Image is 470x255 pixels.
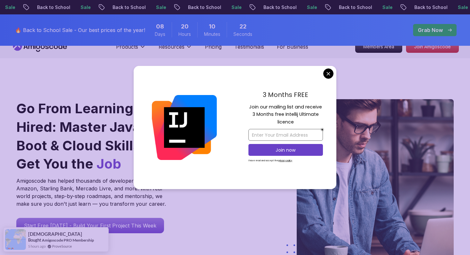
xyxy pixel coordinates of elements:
[116,43,138,51] p: Products
[209,22,215,31] span: 10 Minutes
[233,31,252,37] span: Seconds
[28,243,46,249] span: 5 hours ago
[356,41,402,52] p: Members Area
[355,41,402,53] a: Members Area
[277,43,308,51] a: For Business
[16,99,192,173] h1: Go From Learning to Hired: Master Java, Spring Boot & Cloud Skills That Get You the
[234,43,264,51] a: Testimonials
[332,4,375,11] p: Back to School
[5,229,26,250] img: provesource social proof notification image
[42,238,94,243] a: Amigoscode PRO Membership
[407,4,451,11] p: Back to School
[155,31,165,37] span: Days
[16,177,170,208] p: Amigoscode has helped thousands of developers land roles at Amazon, Starling Bank, Mercado Livre,...
[205,43,222,51] a: Pricing
[16,218,164,233] a: Start Free [DATE] - Build Your First Project This Week
[204,31,220,37] span: Minutes
[159,43,192,56] button: Resources
[116,43,146,56] button: Products
[181,4,224,11] p: Back to School
[74,4,94,11] p: Sale
[28,231,82,237] span: [DEMOGRAPHIC_DATA]
[239,22,247,31] span: 22 Seconds
[178,31,191,37] span: Hours
[30,4,74,11] p: Back to School
[156,22,164,31] span: 8 Days
[406,41,458,52] p: Join Amigoscode
[97,155,121,172] span: Job
[181,22,189,31] span: 20 Hours
[418,26,443,34] p: Grab Now
[224,4,245,11] p: Sale
[149,4,169,11] p: Sale
[375,4,396,11] p: Sale
[406,41,459,53] a: Join Amigoscode
[159,43,184,51] p: Resources
[106,4,149,11] p: Back to School
[28,237,41,243] span: Bought
[15,26,145,34] p: 🔥 Back to School Sale - Our best prices of the year!
[256,4,300,11] p: Back to School
[52,243,72,249] a: ProveSource
[300,4,320,11] p: Sale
